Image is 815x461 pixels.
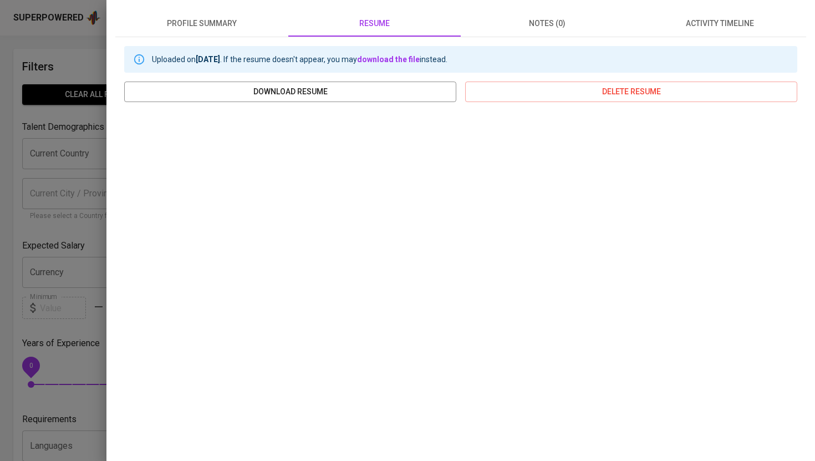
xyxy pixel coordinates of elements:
[474,85,788,99] span: delete resume
[152,49,447,69] div: Uploaded on . If the resume doesn't appear, you may instead.
[465,82,797,102] button: delete resume
[196,55,220,64] b: [DATE]
[357,55,420,64] a: download the file
[122,17,282,31] span: profile summary
[124,82,456,102] button: download resume
[640,17,800,31] span: activity timeline
[295,17,455,31] span: resume
[124,111,797,444] iframe: 332c7c0890030b0f1502c5bb589bf478.pdf
[133,85,447,99] span: download resume
[467,17,627,31] span: notes (0)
